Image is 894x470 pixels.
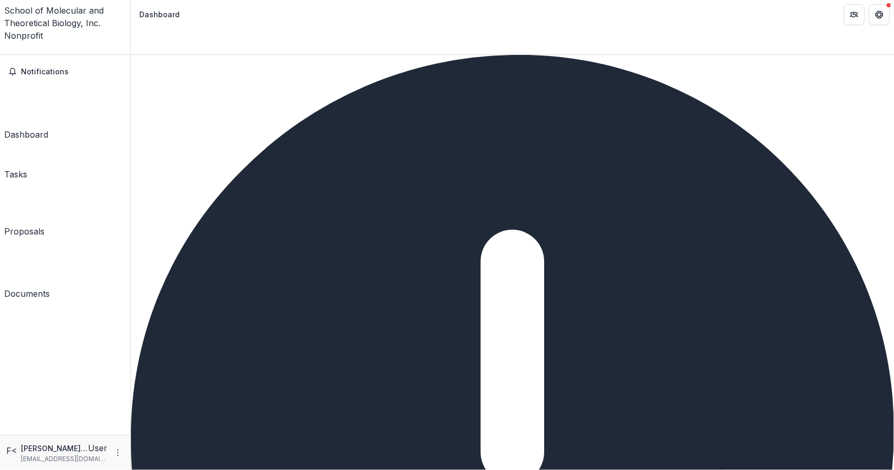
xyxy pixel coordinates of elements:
[4,128,48,141] div: Dashboard
[139,9,180,20] div: Dashboard
[4,63,126,80] button: Notifications
[21,443,88,454] p: [PERSON_NAME] <[EMAIL_ADDRESS][DOMAIN_NAME]>
[6,444,17,457] div: Fyodor Kondrashov <fyodor.kondrashov@molbioschool.org>
[112,446,124,459] button: More
[4,84,48,141] a: Dashboard
[4,185,45,238] a: Proposals
[4,242,50,300] a: Documents
[4,168,27,181] div: Tasks
[4,145,27,181] a: Tasks
[21,68,122,76] span: Notifications
[4,4,126,29] div: School of Molecular and Theoretical Biology, Inc.
[21,454,107,464] p: [EMAIL_ADDRESS][DOMAIN_NAME]
[4,287,50,300] div: Documents
[135,7,184,22] nav: breadcrumb
[869,4,890,25] button: Get Help
[4,225,45,238] div: Proposals
[844,4,865,25] button: Partners
[4,30,43,41] span: Nonprofit
[88,442,107,454] p: User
